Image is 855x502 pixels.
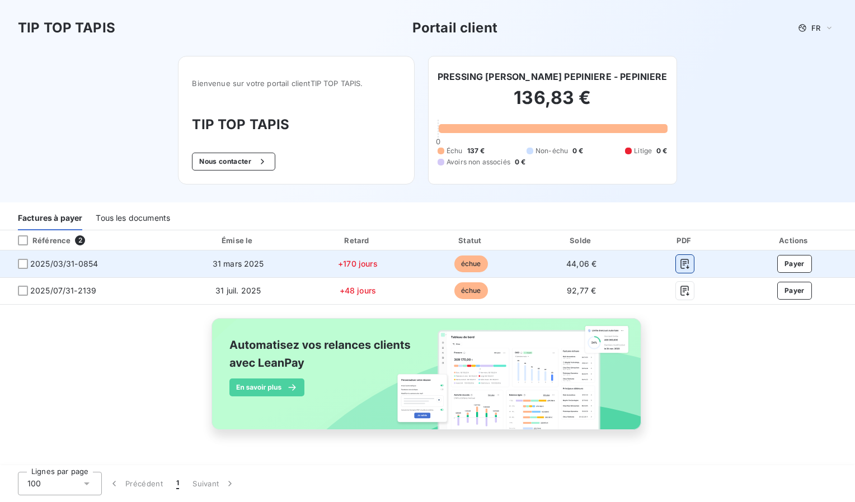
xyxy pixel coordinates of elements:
[102,472,170,495] button: Précédent
[201,311,654,449] img: banner
[566,259,596,268] span: 44,06 €
[438,87,668,120] h2: 136,83 €
[18,18,115,38] h3: TIP TOP TAPIS
[535,146,568,156] span: Non-échu
[213,259,264,268] span: 31 mars 2025
[634,146,652,156] span: Litige
[454,282,488,299] span: échue
[186,472,242,495] button: Suivant
[811,23,820,32] span: FR
[736,235,853,246] div: Actions
[192,115,401,135] h3: TIP TOP TAPIS
[777,255,812,273] button: Payer
[192,153,275,171] button: Nous contacter
[30,285,96,296] span: 2025/07/31-2139
[638,235,732,246] div: PDF
[656,146,667,156] span: 0 €
[192,79,401,88] span: Bienvenue sur votre portail client TIP TOP TAPIS .
[572,146,583,156] span: 0 €
[567,286,596,295] span: 92,77 €
[447,157,510,167] span: Avoirs non associés
[417,235,525,246] div: Statut
[215,286,261,295] span: 31 juil. 2025
[436,137,440,146] span: 0
[75,235,85,245] span: 2
[412,18,497,38] h3: Portail client
[447,146,463,156] span: Échu
[96,207,170,230] div: Tous les documents
[30,258,98,269] span: 2025/03/31-0854
[176,478,179,489] span: 1
[170,472,186,495] button: 1
[18,207,82,230] div: Factures à payer
[303,235,413,246] div: Retard
[338,259,378,268] span: +170 jours
[529,235,634,246] div: Solde
[9,235,71,245] div: Référence
[454,255,488,272] span: échue
[178,235,298,246] div: Émise le
[438,70,668,83] h6: PRESSING [PERSON_NAME] PEPINIERE - PEPINIERE
[340,286,376,295] span: +48 jours
[515,157,525,167] span: 0 €
[777,282,812,300] button: Payer
[467,146,485,156] span: 137 €
[27,478,41,489] span: 100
